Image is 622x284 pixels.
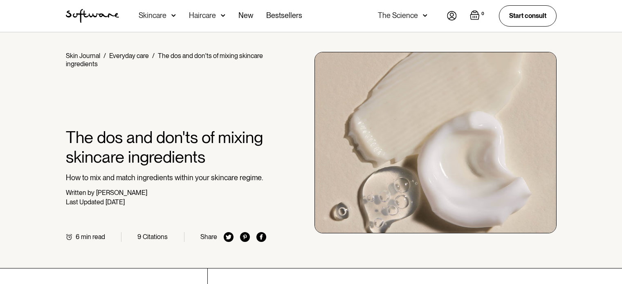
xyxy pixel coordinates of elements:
div: Written by [66,189,94,197]
div: The Science [378,11,418,20]
div: min read [81,233,105,241]
a: Start consult [499,5,557,26]
a: Skin Journal [66,52,100,60]
div: Share [200,233,217,241]
a: Open empty cart [470,10,486,22]
div: [PERSON_NAME] [96,189,147,197]
a: Everyday care [109,52,149,60]
div: 9 [137,233,141,241]
div: Citations [143,233,168,241]
div: 0 [480,10,486,18]
img: arrow down [423,11,427,20]
a: home [66,9,119,23]
img: arrow down [171,11,176,20]
img: Software Logo [66,9,119,23]
div: / [152,52,155,60]
p: How to mix and match ingredients within your skincare regime. [66,173,267,182]
div: / [103,52,106,60]
div: Skincare [139,11,166,20]
div: [DATE] [106,198,125,206]
img: pinterest icon [240,232,250,242]
img: arrow down [221,11,225,20]
div: The dos and don'ts of mixing skincare ingredients [66,52,263,68]
div: Haircare [189,11,216,20]
div: 6 [76,233,79,241]
h1: The dos and don'ts of mixing skincare ingredients [66,127,267,167]
div: Last Updated [66,198,104,206]
img: facebook icon [256,232,266,242]
img: twitter icon [224,232,234,242]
